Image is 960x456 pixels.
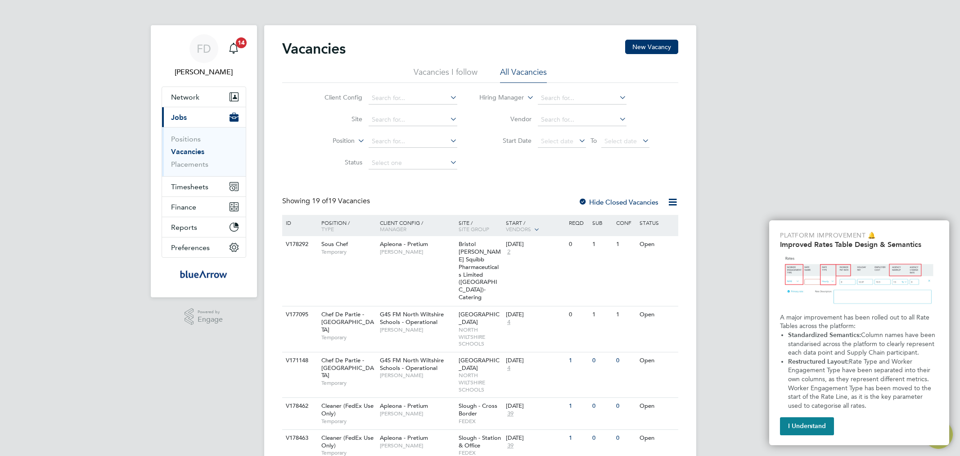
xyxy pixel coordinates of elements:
div: [DATE] [506,357,564,365]
div: 0 [614,430,637,447]
div: 0 [567,306,590,323]
input: Search for... [369,114,457,126]
span: Site Group [459,225,489,233]
input: Search for... [369,135,457,148]
span: 2 [506,248,512,256]
div: 0 [590,430,613,447]
label: Start Date [480,137,532,145]
span: Cleaner (FedEx Use Only) [321,402,374,417]
nav: Main navigation [151,25,257,297]
div: 1 [567,352,590,369]
div: V177095 [284,306,315,323]
span: [GEOGRAPHIC_DATA] [459,310,500,326]
div: ID [284,215,315,230]
span: Cleaner (FedEx Use Only) [321,434,374,449]
span: 14 [236,37,247,48]
div: 1 [590,236,613,253]
div: 1 [590,306,613,323]
span: Select date [604,137,637,145]
p: A major improvement has been rolled out to all Rate Tables across the platform: [780,313,938,331]
span: Sous Chef [321,240,348,248]
div: V178462 [284,398,315,415]
div: Open [637,306,676,323]
span: [PERSON_NAME] [380,410,454,417]
span: Select date [541,137,573,145]
span: Network [171,93,199,101]
span: Slough - Station & Office [459,434,501,449]
div: 0 [567,236,590,253]
label: Status [311,158,362,166]
span: NORTH WILTSHIRE SCHOOLS [459,372,501,393]
label: Hide Closed Vacancies [578,198,658,206]
div: Client Config / [378,215,456,237]
input: Search for... [369,92,457,105]
span: Bristol [PERSON_NAME] Squibb Pharmaceuticals Limited ([GEOGRAPHIC_DATA])- Catering [459,240,501,301]
a: Vacancies [171,147,204,156]
div: Start / [504,215,567,237]
span: FEDEX [459,418,501,425]
span: Temporary [321,334,375,341]
input: Search for... [538,114,626,126]
div: Site / [456,215,504,237]
span: G4S FM North Wiltshire Schools - Operational [380,356,444,372]
span: Manager [380,225,406,233]
div: Improved Rate Table Semantics [769,220,949,445]
span: Type [321,225,334,233]
span: Reports [171,223,197,232]
span: Powered by [198,308,223,316]
span: Engage [198,316,223,324]
li: All Vacancies [500,67,547,83]
span: [GEOGRAPHIC_DATA] [459,356,500,372]
div: [DATE] [506,311,564,319]
span: Slough - Cross Border [459,402,497,417]
strong: Standardized Semantics: [788,331,861,339]
div: 0 [590,398,613,415]
span: [PERSON_NAME] [380,248,454,255]
h2: Vacancies [282,40,346,58]
span: Column names have been standarised across the platform to clearly represent each data point and S... [788,331,937,356]
div: Reqd [567,215,590,230]
div: 0 [614,398,637,415]
label: Hiring Manager [472,93,524,102]
input: Search for... [538,92,626,105]
div: Sub [590,215,613,230]
span: Temporary [321,418,375,425]
span: Timesheets [171,182,208,191]
span: Chef De Partie - [GEOGRAPHIC_DATA] [321,356,374,379]
span: Chef De Partie - [GEOGRAPHIC_DATA] [321,310,374,333]
span: 19 Vacancies [312,196,370,205]
div: Conf [614,215,637,230]
span: 39 [506,442,515,450]
span: Temporary [321,248,375,255]
span: To [588,135,599,146]
li: Vacancies I follow [414,67,478,83]
div: 1 [567,398,590,415]
div: 1 [567,430,590,447]
div: Showing [282,196,372,206]
span: Preferences [171,243,210,252]
a: Go to account details [162,34,246,78]
span: [PERSON_NAME] [380,372,454,379]
div: [DATE] [506,402,564,410]
div: Position / [315,215,378,237]
label: Client Config [311,93,362,101]
a: Placements [171,160,208,169]
div: [DATE] [506,434,564,442]
span: 4 [506,365,512,372]
img: bluearrow-logo-retina.png [180,267,227,281]
div: V171148 [284,352,315,369]
h2: Improved Rates Table Design & Semantics [780,240,938,249]
div: Open [637,430,676,447]
label: Site [311,115,362,123]
div: Open [637,398,676,415]
span: [PERSON_NAME] [380,326,454,333]
label: Position [303,137,355,146]
div: Open [637,352,676,369]
span: Rate Type and Worker Engagement Type have been separated into their own columns, as they represen... [788,358,933,410]
span: Jobs [171,113,187,122]
a: Positions [171,135,201,143]
div: Status [637,215,676,230]
div: Open [637,236,676,253]
span: FD [197,43,211,55]
strong: Restructured Layout: [788,358,849,365]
